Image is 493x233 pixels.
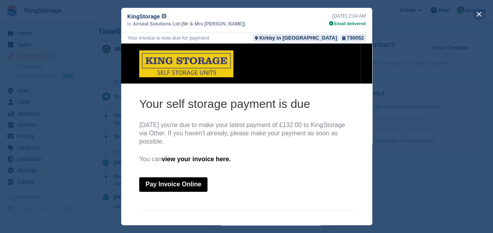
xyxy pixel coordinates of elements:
h2: Your self storage payment is due [18,53,233,68]
img: icon-info-grey-7440780725fd019a000dd9b08b2336e03edf1995a4989e88bcd33f0948082b44.svg [162,14,166,18]
img: KingStorage Logo [18,7,112,34]
div: 730052 [347,34,364,42]
p: You can [18,112,233,120]
a: view your invoice here. [40,112,109,119]
a: 01623 440318 [38,196,78,202]
a: [EMAIL_ADDRESS][DOMAIN_NAME] [35,208,145,215]
button: close [473,8,485,20]
a: 730052 [340,34,366,42]
div: Your invoice is now due for payment [127,34,209,42]
a: Kirkby in [GEOGRAPHIC_DATA] [253,34,339,42]
span: KingStorage [127,13,160,20]
div: Kirkby in [GEOGRAPHIC_DATA] [259,34,337,42]
span: to [127,20,131,27]
div: Email delivered [329,20,366,27]
h6: Need help? [18,182,233,191]
div: [DATE] 2:04 AM [329,13,366,20]
p: Phone: [18,195,233,204]
a: Pay Invoice Online [18,134,86,148]
span: Airseal Solutions Ltd (Mr & Mrs [PERSON_NAME]) [133,20,246,27]
span: [DATE] you're due to make your latest payment of £132.00 to KingStorage via Other. If you haven't... [18,78,224,101]
p: Email: [18,208,233,216]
